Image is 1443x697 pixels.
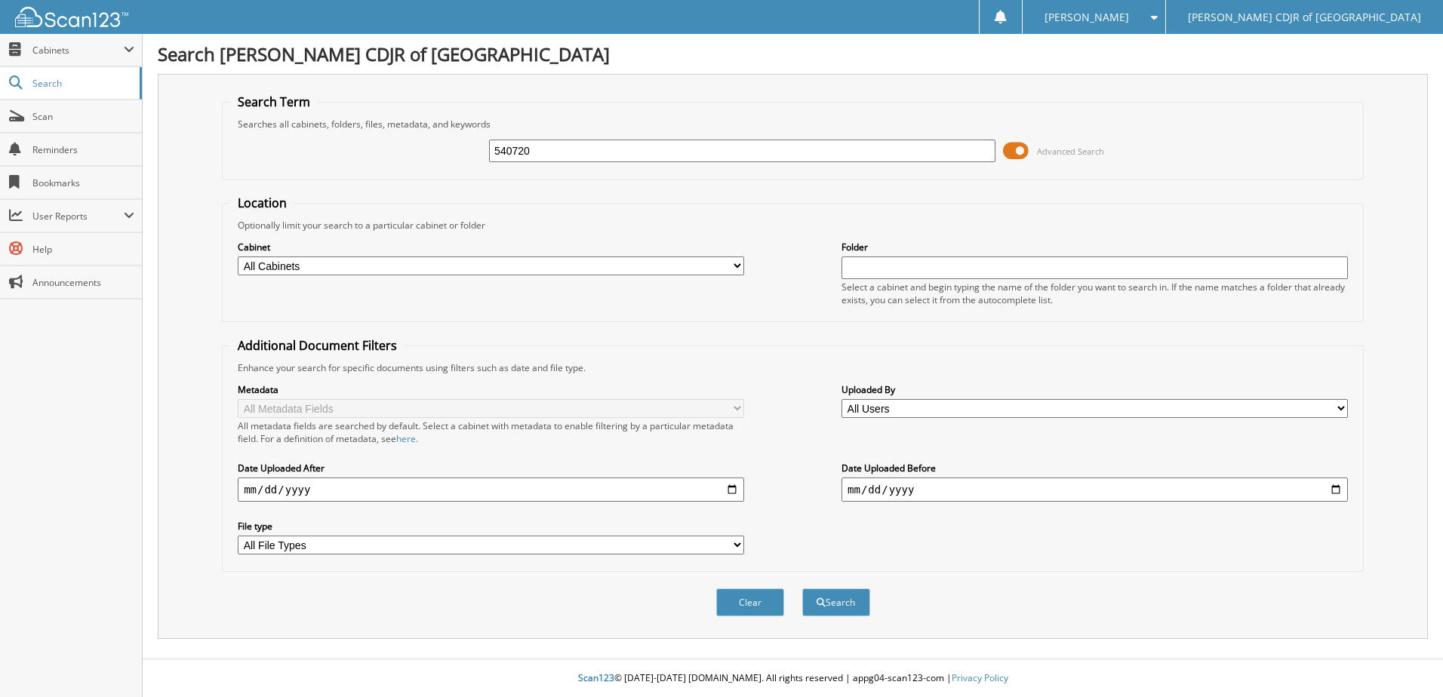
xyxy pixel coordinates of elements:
[158,41,1428,66] h1: Search [PERSON_NAME] CDJR of [GEOGRAPHIC_DATA]
[32,276,134,289] span: Announcements
[238,383,744,396] label: Metadata
[841,281,1348,306] div: Select a cabinet and begin typing the name of the folder you want to search in. If the name match...
[1037,146,1104,157] span: Advanced Search
[32,77,132,90] span: Search
[1045,13,1129,22] span: [PERSON_NAME]
[238,477,744,502] input: start
[1188,13,1421,22] span: [PERSON_NAME] CDJR of [GEOGRAPHIC_DATA]
[230,337,405,354] legend: Additional Document Filters
[952,671,1008,684] a: Privacy Policy
[578,671,614,684] span: Scan123
[32,210,124,223] span: User Reports
[32,243,134,256] span: Help
[230,361,1355,374] div: Enhance your search for specific documents using filters such as date and file type.
[841,462,1348,474] label: Date Uploaded Before
[841,383,1348,396] label: Uploaded By
[143,660,1443,697] div: © [DATE]-[DATE] [DOMAIN_NAME]. All rights reserved | appg04-scan123-com |
[716,588,784,616] button: Clear
[32,110,134,123] span: Scan
[32,177,134,189] span: Bookmarks
[238,419,744,445] div: All metadata fields are searched by default. Select a cabinet with metadata to enable filtering b...
[841,477,1348,502] input: end
[802,588,870,616] button: Search
[15,7,128,27] img: scan123-logo-white.svg
[238,520,744,533] label: File type
[32,44,124,57] span: Cabinets
[230,195,294,211] legend: Location
[230,118,1355,130] div: Searches all cabinets, folders, files, metadata, and keywords
[32,143,134,156] span: Reminders
[1368,625,1443,697] iframe: Chat Widget
[230,94,318,110] legend: Search Term
[238,462,744,474] label: Date Uploaded After
[238,241,744,253] label: Cabinet
[841,241,1348,253] label: Folder
[230,219,1355,232] div: Optionally limit your search to a particular cabinet or folder
[396,432,416,445] a: here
